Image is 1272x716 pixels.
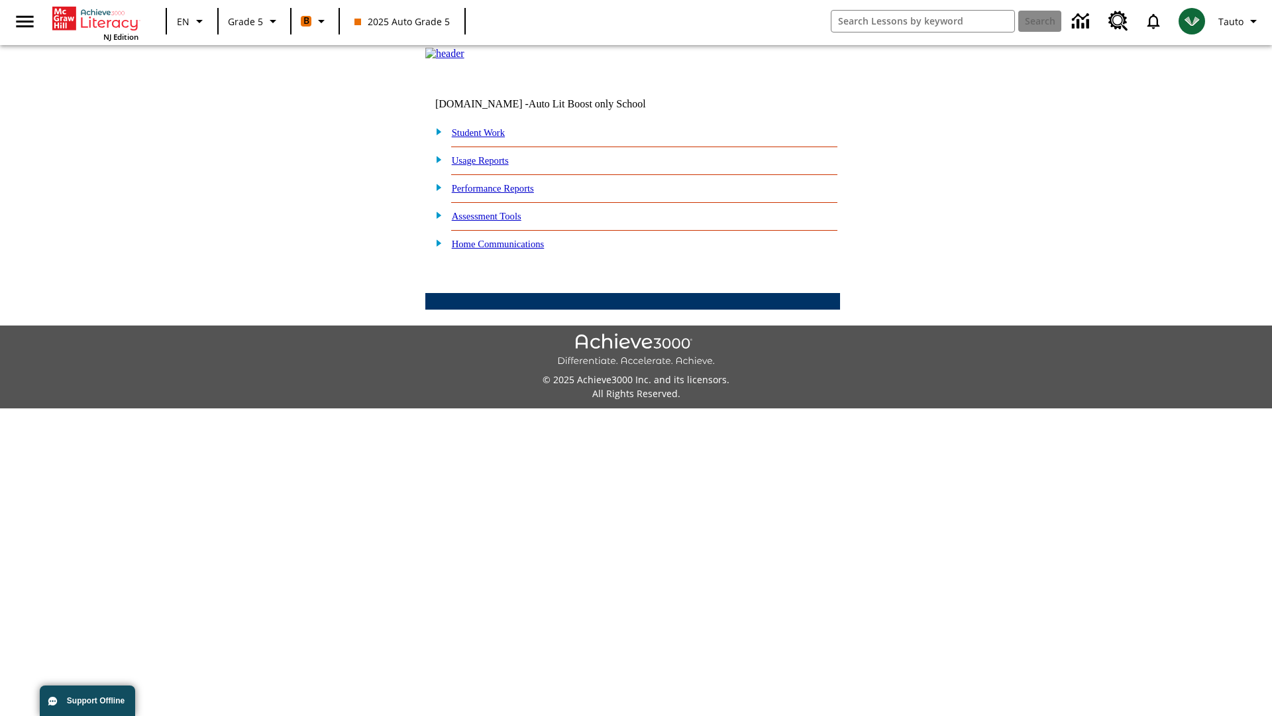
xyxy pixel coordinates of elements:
span: Grade 5 [228,15,263,29]
img: plus.gif [429,209,443,221]
input: search field [831,11,1014,32]
img: Achieve3000 Differentiate Accelerate Achieve [557,333,715,367]
nobr: Auto Lit Boost only School [529,98,646,109]
span: 2025 Auto Grade 5 [354,15,450,29]
a: Notifications [1136,4,1171,38]
span: Tauto [1218,15,1244,29]
img: avatar image [1179,8,1205,34]
button: Boost Class color is orange. Change class color [295,9,335,33]
img: plus.gif [429,181,443,193]
img: plus.gif [429,237,443,249]
span: Support Offline [67,696,125,705]
a: Usage Reports [452,155,509,166]
img: header [425,48,464,60]
button: Grade: Grade 5, Select a grade [223,9,286,33]
a: Data Center [1064,3,1100,40]
a: Resource Center, Will open in new tab [1100,3,1136,39]
button: Support Offline [40,686,135,716]
a: Assessment Tools [452,211,521,221]
span: NJ Edition [103,32,138,42]
div: Home [52,4,138,42]
a: Student Work [452,127,505,138]
span: EN [177,15,189,29]
img: plus.gif [429,125,443,137]
button: Select a new avatar [1171,4,1213,38]
button: Open side menu [5,2,44,41]
a: Home Communications [452,239,545,249]
td: [DOMAIN_NAME] - [435,98,679,110]
img: plus.gif [429,153,443,165]
button: Language: EN, Select a language [171,9,213,33]
a: Performance Reports [452,183,534,194]
button: Profile/Settings [1213,9,1267,33]
span: B [303,13,309,29]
